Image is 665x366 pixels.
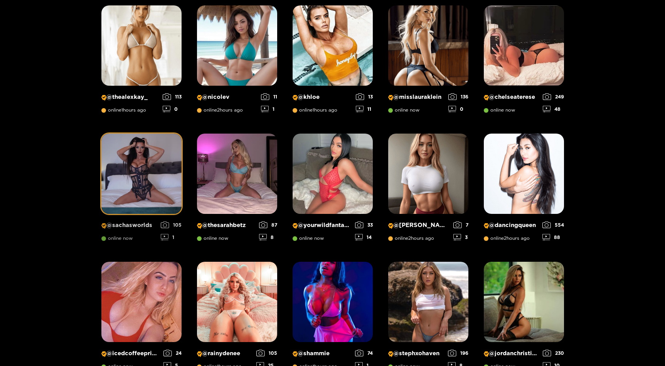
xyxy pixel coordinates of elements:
[197,5,277,86] img: Creator Profile Image: nicolev
[293,5,373,86] img: Creator Profile Image: khloe
[388,134,468,246] a: Creator Profile Image: michelle@[PERSON_NAME]online2hours ago73
[484,350,539,357] p: @ jordanchristine_15
[453,222,468,228] div: 7
[163,93,182,100] div: 113
[484,107,515,113] span: online now
[261,93,277,100] div: 11
[293,134,373,214] img: Creator Profile Image: yourwildfantasyy69
[448,350,468,356] div: 196
[101,93,159,101] p: @ thealexkay_
[448,106,468,112] div: 0
[101,5,182,86] img: Creator Profile Image: thealexkay_
[101,236,133,241] span: online now
[163,106,182,112] div: 0
[484,93,539,101] p: @ chelseaterese
[197,107,243,113] span: online 2 hours ago
[293,350,351,357] p: @ shammie
[293,93,352,101] p: @ khloe
[256,350,277,356] div: 105
[356,106,373,112] div: 11
[542,222,564,228] div: 554
[355,350,373,356] div: 74
[543,350,564,356] div: 230
[163,350,182,356] div: 24
[197,5,277,118] a: Creator Profile Image: nicolev@nicolevonline2hours ago111
[293,222,351,229] p: @ yourwildfantasyy69
[259,222,277,228] div: 87
[543,106,564,112] div: 48
[388,236,434,241] span: online 2 hours ago
[484,262,564,342] img: Creator Profile Image: jordanchristine_15
[293,236,324,241] span: online now
[388,350,444,357] p: @ stephxohaven
[101,222,157,229] p: @ sachasworlds
[543,93,564,100] div: 249
[101,134,182,214] img: Creator Profile Image: sachasworlds
[453,234,468,241] div: 3
[101,350,160,357] p: @ icedcoffeeprincess
[356,93,373,100] div: 13
[388,134,468,214] img: Creator Profile Image: michelle
[161,222,182,228] div: 105
[293,134,373,246] a: Creator Profile Image: yourwildfantasyy69@yourwildfantasyy69online now3314
[161,234,182,241] div: 1
[388,5,468,118] a: Creator Profile Image: misslauraklein@misslaurakleinonline now1360
[484,134,564,246] a: Creator Profile Image: dancingqueen@dancingqueenonline2hours ago55488
[355,222,373,228] div: 33
[197,236,228,241] span: online now
[197,350,253,357] p: @ rainydenee
[388,262,468,342] img: Creator Profile Image: stephxohaven
[388,93,444,101] p: @ misslauraklein
[388,222,450,229] p: @ [PERSON_NAME]
[484,5,564,86] img: Creator Profile Image: chelseaterese
[101,262,182,342] img: Creator Profile Image: icedcoffeeprincess
[197,93,257,101] p: @ nicolev
[484,236,530,241] span: online 2 hours ago
[259,234,277,241] div: 8
[293,107,337,113] span: online 1 hours ago
[197,222,255,229] p: @ thesarahbetz
[197,262,277,342] img: Creator Profile Image: rainydenee
[101,134,182,246] a: Creator Profile Image: sachasworlds@sachasworldsonline now1051
[448,93,468,100] div: 136
[101,5,182,118] a: Creator Profile Image: thealexkay_@thealexkay_online1hours ago1130
[293,5,373,118] a: Creator Profile Image: khloe@khloeonline1hours ago1311
[484,222,539,229] p: @ dancingqueen
[101,107,146,113] span: online 1 hours ago
[388,107,419,113] span: online now
[197,134,277,246] a: Creator Profile Image: thesarahbetz@thesarahbetzonline now878
[197,134,277,214] img: Creator Profile Image: thesarahbetz
[484,134,564,214] img: Creator Profile Image: dancingqueen
[388,5,468,86] img: Creator Profile Image: misslauraklein
[261,106,277,112] div: 1
[355,234,373,241] div: 14
[542,234,564,241] div: 88
[293,262,373,342] img: Creator Profile Image: shammie
[484,5,564,118] a: Creator Profile Image: chelseaterese@chelseatereseonline now24948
